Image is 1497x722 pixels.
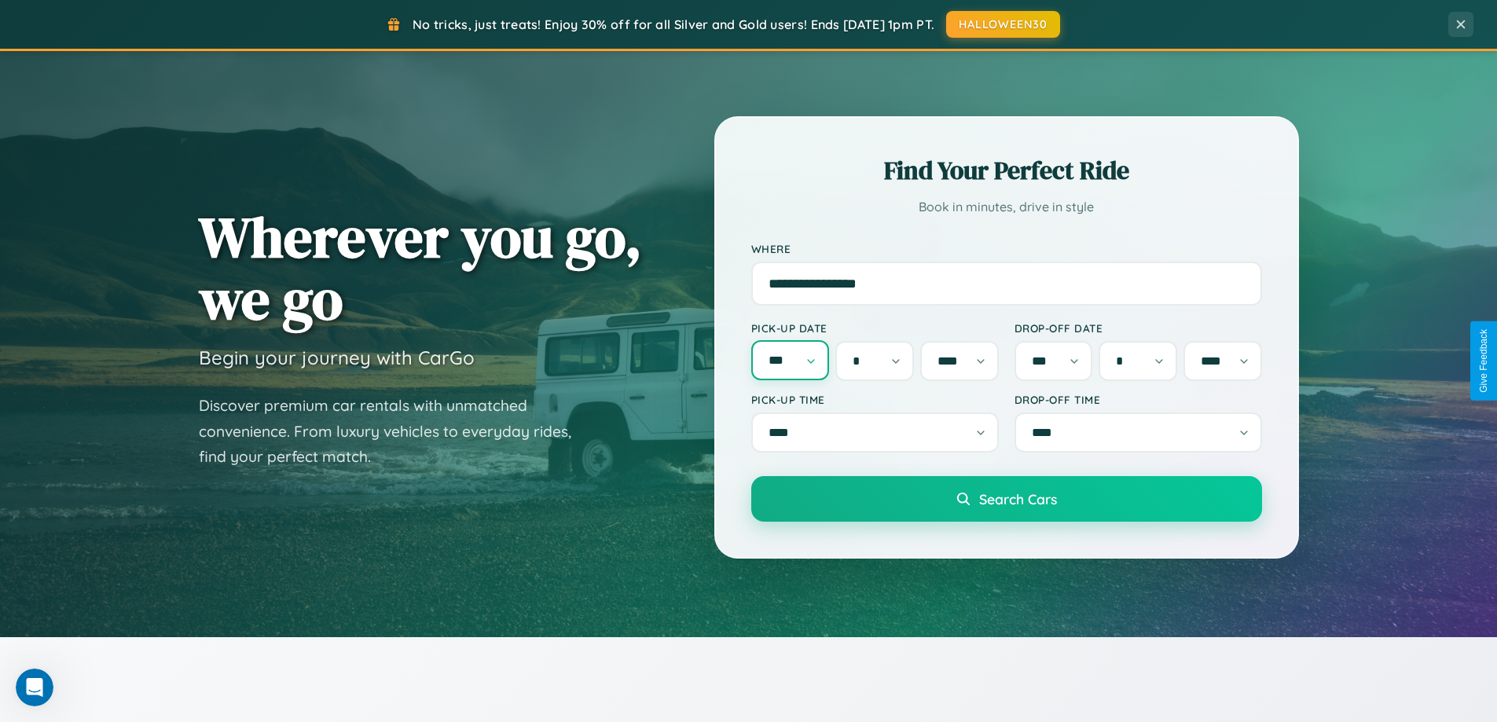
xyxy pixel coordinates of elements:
h2: Find Your Perfect Ride [751,153,1262,188]
p: Discover premium car rentals with unmatched convenience. From luxury vehicles to everyday rides, ... [199,393,592,470]
button: HALLOWEEN30 [946,11,1060,38]
label: Pick-up Time [751,393,999,406]
label: Pick-up Date [751,321,999,335]
span: Search Cars [979,490,1057,508]
label: Drop-off Time [1015,393,1262,406]
span: No tricks, just treats! Enjoy 30% off for all Silver and Gold users! Ends [DATE] 1pm PT. [413,16,934,32]
h1: Wherever you go, we go [199,206,642,330]
label: Where [751,242,1262,255]
p: Book in minutes, drive in style [751,196,1262,218]
div: Give Feedback [1478,329,1489,393]
iframe: Intercom live chat [16,669,53,706]
h3: Begin your journey with CarGo [199,346,475,369]
label: Drop-off Date [1015,321,1262,335]
button: Search Cars [751,476,1262,522]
